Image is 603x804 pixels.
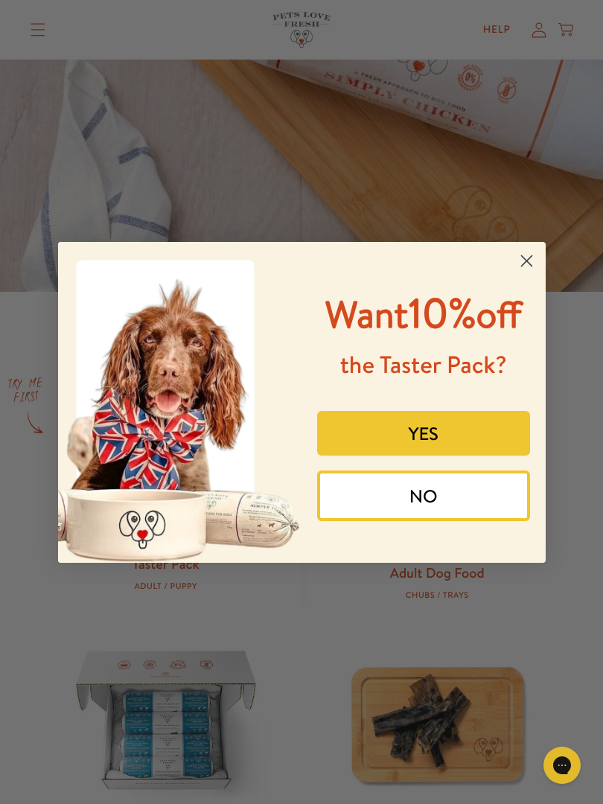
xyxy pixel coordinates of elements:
button: NO [317,470,530,521]
iframe: Gorgias live chat messenger [536,741,588,789]
span: the Taster Pack? [340,348,507,381]
span: 10% [325,284,523,341]
button: YES [317,411,530,456]
span: off [476,289,522,340]
span: Want [325,289,409,340]
button: Close dialog [514,248,540,274]
img: 8afefe80-1ef6-417a-b86b-9520c2248d41.jpeg [58,242,302,563]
